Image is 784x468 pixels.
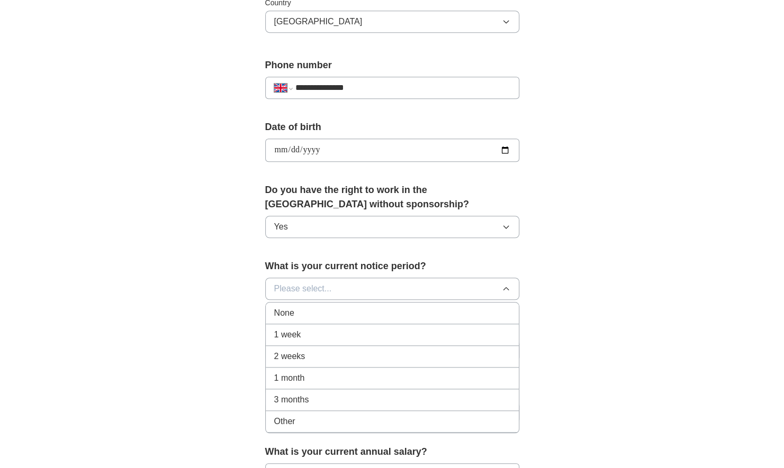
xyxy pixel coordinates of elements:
label: Phone number [265,58,519,72]
button: [GEOGRAPHIC_DATA] [265,11,519,33]
label: Do you have the right to work in the [GEOGRAPHIC_DATA] without sponsorship? [265,183,519,212]
span: 1 week [274,328,301,341]
button: Yes [265,216,519,238]
span: Other [274,415,295,428]
button: Please select... [265,278,519,300]
span: 2 weeks [274,350,305,363]
label: Date of birth [265,120,519,134]
span: Please select... [274,282,332,295]
span: [GEOGRAPHIC_DATA] [274,15,363,28]
span: Yes [274,221,288,233]
label: What is your current annual salary? [265,445,519,459]
span: 3 months [274,393,309,406]
label: What is your current notice period? [265,259,519,273]
span: None [274,307,294,319]
span: 1 month [274,372,305,384]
